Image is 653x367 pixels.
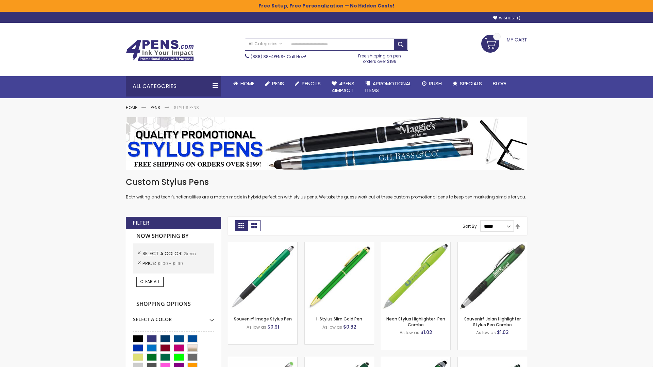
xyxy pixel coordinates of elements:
[140,279,160,284] span: Clear All
[240,80,254,87] span: Home
[305,357,374,363] a: Custom Soft Touch® Metal Pens with Stylus-Green
[400,330,419,335] span: As low as
[458,242,527,248] a: Souvenir® Jalan Highlighter Stylus Pen Combo-Green
[157,261,183,266] span: $1.00 - $1.99
[463,223,477,229] label: Sort By
[458,357,527,363] a: Colter Stylus Twist Metal Pen-Green
[235,220,248,231] strong: Grid
[133,219,149,227] strong: Filter
[126,105,137,110] a: Home
[174,105,199,110] strong: Stylus Pens
[476,330,496,335] span: As low as
[351,51,408,64] div: Free shipping on pen orders over $199
[228,242,297,311] img: Souvenir® Image Stylus Pen-Green
[447,76,487,91] a: Specials
[133,229,214,243] strong: Now Shopping by
[143,250,184,257] span: Select A Color
[316,316,362,322] a: I-Stylus Slim Gold Pen
[249,41,283,47] span: All Categories
[343,324,356,330] span: $0.82
[234,316,292,322] a: Souvenir® Image Stylus Pen
[386,316,445,327] a: Neon Stylus Highlighter-Pen Combo
[322,324,342,330] span: As low as
[302,80,321,87] span: Pencils
[151,105,160,110] a: Pens
[326,76,360,98] a: 4Pens4impact
[365,80,411,94] span: 4PROMOTIONAL ITEMS
[184,251,196,257] span: Green
[420,329,432,336] span: $1.02
[245,38,286,50] a: All Categories
[133,297,214,312] strong: Shopping Options
[417,76,447,91] a: Rush
[126,177,527,200] div: Both writing and tech functionalities are a match made in hybrid perfection with stylus pens. We ...
[305,242,374,311] img: I-Stylus Slim Gold-Green
[458,242,527,311] img: Souvenir® Jalan Highlighter Stylus Pen Combo-Green
[497,329,509,336] span: $1.03
[360,76,417,98] a: 4PROMOTIONALITEMS
[267,324,279,330] span: $0.91
[251,54,283,59] a: (888) 88-4PENS
[126,177,527,188] h1: Custom Stylus Pens
[272,80,284,87] span: Pens
[228,242,297,248] a: Souvenir® Image Stylus Pen-Green
[136,277,164,286] a: Clear All
[381,242,450,311] img: Neon Stylus Highlighter-Pen Combo-Green
[381,357,450,363] a: Kyra Pen with Stylus and Flashlight-Green
[429,80,442,87] span: Rush
[228,76,260,91] a: Home
[228,357,297,363] a: Islander Softy Gel with Stylus - ColorJet Imprint-Green
[289,76,326,91] a: Pencils
[133,311,214,323] div: Select A Color
[247,324,266,330] span: As low as
[487,76,512,91] a: Blog
[305,242,374,248] a: I-Stylus Slim Gold-Green
[493,16,520,21] a: Wishlist
[493,80,506,87] span: Blog
[381,242,450,248] a: Neon Stylus Highlighter-Pen Combo-Green
[126,40,194,62] img: 4Pens Custom Pens and Promotional Products
[460,80,482,87] span: Specials
[126,117,527,170] img: Stylus Pens
[260,76,289,91] a: Pens
[464,316,521,327] a: Souvenir® Jalan Highlighter Stylus Pen Combo
[143,260,157,267] span: Price
[251,54,306,59] span: - Call Now!
[332,80,354,94] span: 4Pens 4impact
[126,76,221,97] div: All Categories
